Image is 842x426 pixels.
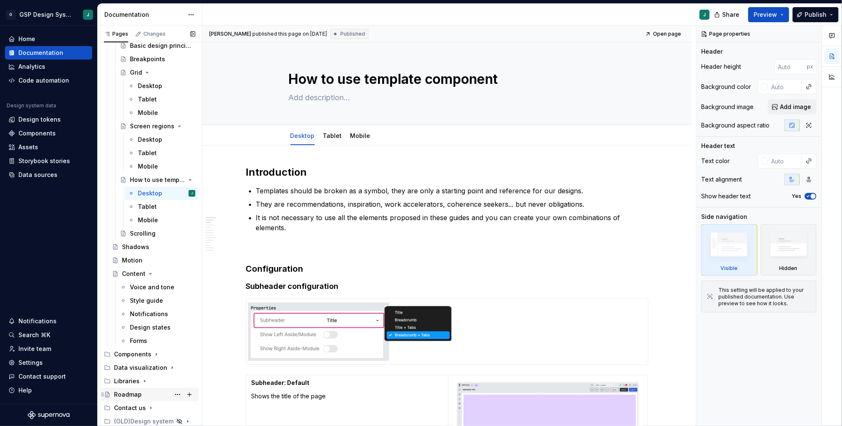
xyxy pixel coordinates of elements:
[138,203,157,211] div: Tablet
[290,132,315,139] a: Desktop
[5,140,92,154] a: Assets
[18,76,69,85] div: Code automation
[18,62,45,71] div: Analytics
[117,66,199,79] a: Grid
[124,160,199,173] a: Mobile
[5,328,92,342] button: Search ⌘K
[117,321,199,334] a: Design states
[320,127,345,144] div: Tablet
[114,364,167,372] div: Data visualization
[701,213,747,221] div: Side navigation
[251,379,310,386] strong: Subheader: Default
[5,356,92,369] a: Settings
[5,342,92,356] a: Invite team
[130,42,194,50] div: Basic design principles
[780,103,811,111] span: Add image
[5,46,92,60] a: Documentation
[124,106,199,119] a: Mobile
[701,175,742,184] div: Text alignment
[5,370,92,383] button: Contact support
[130,122,174,130] div: Screen regions
[775,59,807,74] input: Auto
[718,287,811,307] div: This setting will be applied to your published documentation. Use preview to see how it looks.
[701,224,757,275] div: Visible
[130,296,163,305] div: Style guide
[5,314,92,328] button: Notifications
[256,199,648,209] p: They are recommendations, inspiration, work accelerators, coherence seekers... but never obligati...
[5,127,92,140] a: Components
[18,345,51,353] div: Invite team
[5,74,92,87] a: Code automation
[5,154,92,168] a: Storybook stories
[117,119,199,133] a: Screen regions
[643,28,685,40] a: Open page
[138,95,157,104] div: Tablet
[748,7,789,22] button: Preview
[793,7,839,22] button: Publish
[722,10,739,19] span: Share
[117,281,199,294] a: Voice and tone
[130,337,147,345] div: Forms
[18,372,66,381] div: Contact support
[138,82,162,90] div: Desktop
[18,49,63,57] div: Documentation
[18,331,50,339] div: Search ⌘K
[109,267,199,281] a: Content
[701,142,735,150] div: Header text
[710,7,745,22] button: Share
[340,31,365,37] span: Published
[761,224,817,275] div: Hidden
[18,129,56,138] div: Components
[287,127,318,144] div: Desktop
[5,32,92,46] a: Home
[101,361,199,374] div: Data visualization
[323,132,342,139] a: Tablet
[117,307,199,321] a: Notifications
[2,5,96,23] button: GGSP Design SystemJ
[138,189,162,197] div: Desktop
[768,79,802,94] input: Auto
[122,270,145,278] div: Content
[701,62,741,71] div: Header height
[18,143,38,151] div: Assets
[653,31,681,37] span: Open page
[246,263,648,275] h3: Configuration
[251,392,443,400] p: Shows the title of the page
[5,60,92,73] a: Analytics
[701,103,754,111] div: Background image
[246,166,648,179] h2: Introduction
[5,113,92,126] a: Design tokens
[347,127,374,144] div: Mobile
[117,39,199,52] a: Basic design principles
[122,256,142,265] div: Motion
[720,265,738,272] div: Visible
[138,216,158,224] div: Mobile
[252,31,327,37] div: published this page on [DATE]
[101,401,199,415] div: Contact us
[805,10,826,19] span: Publish
[701,47,723,56] div: Header
[117,52,199,66] a: Breakpoints
[768,153,802,169] input: Auto
[701,121,769,130] div: Background aspect ratio
[124,187,199,200] a: DesktopJ
[124,93,199,106] a: Tablet
[246,281,648,291] h4: Subheader configuration
[130,310,168,318] div: Notifications
[87,11,89,18] div: J
[246,299,459,364] img: 8cea7fbc-bf57-4a70-a866-58a1a9d2d6af.png
[701,83,751,91] div: Background color
[18,386,32,395] div: Help
[701,157,730,165] div: Text color
[18,358,43,367] div: Settings
[256,186,648,196] p: Templates should be broken as a symbol, they are only a starting point and reference for our desi...
[780,265,798,272] div: Hidden
[114,417,174,426] div: (OLD)Design system
[130,176,185,184] div: How to use template component
[104,31,128,37] div: Pages
[7,102,56,109] div: Design system data
[18,115,61,124] div: Design tokens
[138,109,158,117] div: Mobile
[287,69,604,89] textarea: How to use template component
[124,213,199,227] a: Mobile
